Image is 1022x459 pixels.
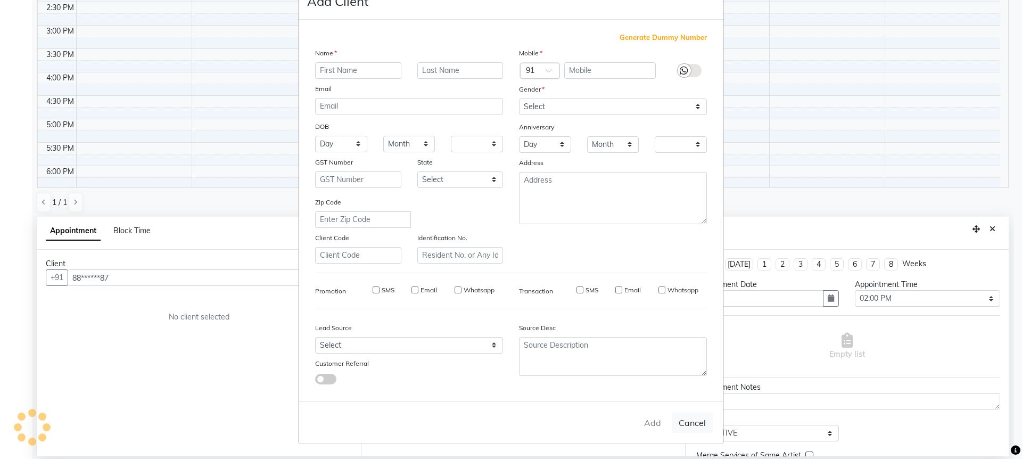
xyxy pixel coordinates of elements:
[417,233,467,243] label: Identification No.
[315,198,341,207] label: Zip Code
[421,285,437,295] label: Email
[315,84,332,94] label: Email
[315,62,401,79] input: First Name
[315,122,329,132] label: DOB
[667,285,698,295] label: Whatsapp
[417,158,433,167] label: State
[315,323,352,333] label: Lead Source
[519,158,543,168] label: Address
[382,285,394,295] label: SMS
[519,48,542,58] label: Mobile
[564,62,656,79] input: Mobile
[672,413,713,433] button: Cancel
[315,247,401,264] input: Client Code
[315,98,503,114] input: Email
[519,286,553,296] label: Transaction
[519,85,545,94] label: Gender
[315,211,411,228] input: Enter Zip Code
[519,323,556,333] label: Source Desc
[620,32,707,43] span: Generate Dummy Number
[315,286,346,296] label: Promotion
[315,233,349,243] label: Client Code
[624,285,641,295] label: Email
[417,62,504,79] input: Last Name
[315,359,369,368] label: Customer Referral
[315,158,353,167] label: GST Number
[519,122,554,132] label: Anniversary
[315,171,401,188] input: GST Number
[586,285,598,295] label: SMS
[464,285,494,295] label: Whatsapp
[315,48,337,58] label: Name
[417,247,504,264] input: Resident No. or Any Id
